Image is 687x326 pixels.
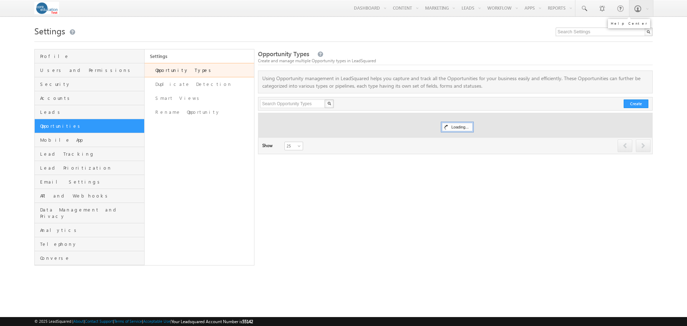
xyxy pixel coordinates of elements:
span: Your Leadsquared Account Number is [171,319,253,324]
a: Accounts [35,91,144,105]
span: Mobile App [40,137,142,143]
a: Users and Permissions [35,63,144,77]
a: Opportunity Types [145,63,254,77]
span: Lead Tracking [40,151,142,157]
div: Loading... [442,123,472,131]
a: 25 [284,142,303,150]
span: Accounts [40,95,142,101]
a: Acceptable Use [143,319,170,323]
a: Profile [35,49,144,63]
a: Lead Prioritization [35,161,144,175]
span: Telephony [40,241,142,247]
div: Help Center [611,21,647,25]
a: Lead Tracking [35,147,144,161]
div: Show [262,142,279,149]
span: Users and Permissions [40,67,142,73]
input: Search Settings [556,28,653,36]
p: Using Opportunity management in LeadSquared helps you capture and track all the Opportunities for... [258,74,652,89]
span: Converse [40,255,142,261]
a: Telephony [35,237,144,251]
a: Converse [35,251,144,265]
a: Smart Views [145,91,254,105]
span: Leads [40,109,142,115]
span: Lead Prioritization [40,165,142,171]
span: Data Management and Privacy [40,206,142,219]
span: 55142 [242,319,253,324]
a: Data Management and Privacy [35,203,144,223]
span: Profile [40,53,142,59]
a: Leads [35,105,144,119]
span: 25 [285,143,304,149]
a: Analytics [35,223,144,237]
span: © 2025 LeadSquared | | | | | [34,318,253,325]
span: API and Webhooks [40,193,142,199]
input: Search Opportunity Types [260,99,326,108]
span: Security [40,81,142,87]
span: Settings [34,25,65,37]
a: Contact Support [85,319,113,323]
a: Rename Opportunity [145,105,254,119]
span: Opportunity Types [258,50,309,58]
a: API and Webhooks [35,189,144,203]
a: Mobile App [35,133,144,147]
img: Custom Logo [34,2,59,14]
a: Duplicate Detection [145,77,254,91]
a: Email Settings [35,175,144,189]
a: Settings [145,49,254,63]
div: Create and manage multiple Opportunity types in LeadSquared [258,58,653,64]
a: Terms of Service [114,319,142,323]
img: Search [327,102,331,105]
span: Opportunities [40,123,142,129]
button: Create [624,99,648,108]
a: Opportunities [35,119,144,133]
span: Email Settings [40,179,142,185]
a: About [73,319,84,323]
a: Security [35,77,144,91]
span: Analytics [40,227,142,233]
